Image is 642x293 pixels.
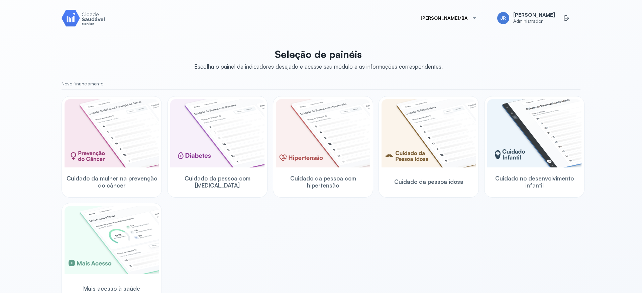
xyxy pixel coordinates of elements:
[83,285,140,292] span: Mais acesso à saúde
[394,178,463,185] span: Cuidado da pessoa idosa
[513,12,555,18] span: [PERSON_NAME]
[194,63,443,70] div: Escolha o painel de indicadores desejado e acesse seu módulo e as informações correspondentes.
[487,175,581,189] span: Cuidado no desenvolvimento infantil
[65,99,159,167] img: woman-cancer-prevention-care.png
[62,81,580,87] small: Novo financiamento
[513,18,555,24] span: Administrador
[62,8,105,27] img: Logotipo do produto Monitor
[170,99,264,167] img: diabetics.png
[65,206,159,274] img: healthcare-greater-access.png
[487,99,581,167] img: child-development.png
[65,175,159,189] span: Cuidado da mulher na prevenção do câncer
[194,48,443,60] p: Seleção de painéis
[170,175,264,189] span: Cuidado da pessoa com [MEDICAL_DATA]
[276,99,370,167] img: hypertension.png
[382,99,476,167] img: elderly.png
[276,175,370,189] span: Cuidado da pessoa com hipertensão
[413,11,485,25] button: [PERSON_NAME]/BA
[500,15,506,21] span: JR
